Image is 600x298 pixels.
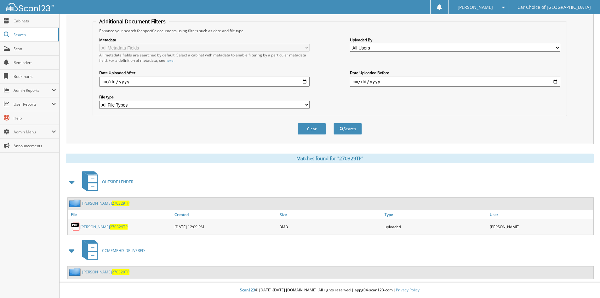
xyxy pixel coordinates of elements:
button: Clear [298,123,326,135]
img: PDF.png [71,222,80,231]
a: [PERSON_NAME]270329TP [80,224,128,230]
span: User Reports [14,102,52,107]
img: scan123-logo-white.svg [6,3,54,11]
input: start [99,77,310,87]
span: Reminders [14,60,56,65]
div: [PERSON_NAME] [488,220,593,233]
div: © [DATE]-[DATE] [DOMAIN_NAME]. All rights reserved | appg04-scan123-com | [60,283,600,298]
a: Size [278,210,383,219]
span: Scan [14,46,56,51]
legend: Additional Document Filters [96,18,169,25]
span: OUTSIDE LENDER [102,179,133,184]
a: Type [383,210,488,219]
a: [PERSON_NAME]270329TP [82,201,129,206]
a: OUTSIDE LENDER [78,169,133,194]
a: User [488,210,593,219]
a: Created [173,210,278,219]
div: [DATE] 12:09 PM [173,220,278,233]
div: Matches found for "270329TP" [66,154,594,163]
span: 270329TP [112,201,129,206]
span: 270329TP [110,224,128,230]
img: folder2.png [69,199,82,207]
span: [PERSON_NAME] [458,5,493,9]
a: [PERSON_NAME]270329TP [82,269,129,275]
span: Bookmarks [14,74,56,79]
span: Search [14,32,55,38]
div: 3MB [278,220,383,233]
span: Car Choice of [GEOGRAPHIC_DATA] [517,5,591,9]
a: Privacy Policy [396,287,420,293]
label: File type [99,94,310,100]
input: end [350,77,560,87]
div: All metadata fields are searched by default. Select a cabinet with metadata to enable filtering b... [99,52,310,63]
a: File [68,210,173,219]
a: here [165,58,174,63]
span: Announcements [14,143,56,149]
span: Admin Menu [14,129,52,135]
div: Enhance your search for specific documents using filters such as date and file type. [96,28,563,33]
span: Cabinets [14,18,56,24]
label: Date Uploaded After [99,70,310,75]
iframe: Chat Widget [569,268,600,298]
a: CCMEMPHIS DELIVERED [78,238,145,263]
span: Help [14,115,56,121]
img: folder2.png [69,268,82,276]
label: Uploaded By [350,37,560,43]
span: Scan123 [240,287,255,293]
label: Metadata [99,37,310,43]
div: uploaded [383,220,488,233]
span: CCMEMPHIS DELIVERED [102,248,145,253]
span: Admin Reports [14,88,52,93]
label: Date Uploaded Before [350,70,560,75]
button: Search [334,123,362,135]
span: 270329TP [112,269,129,275]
